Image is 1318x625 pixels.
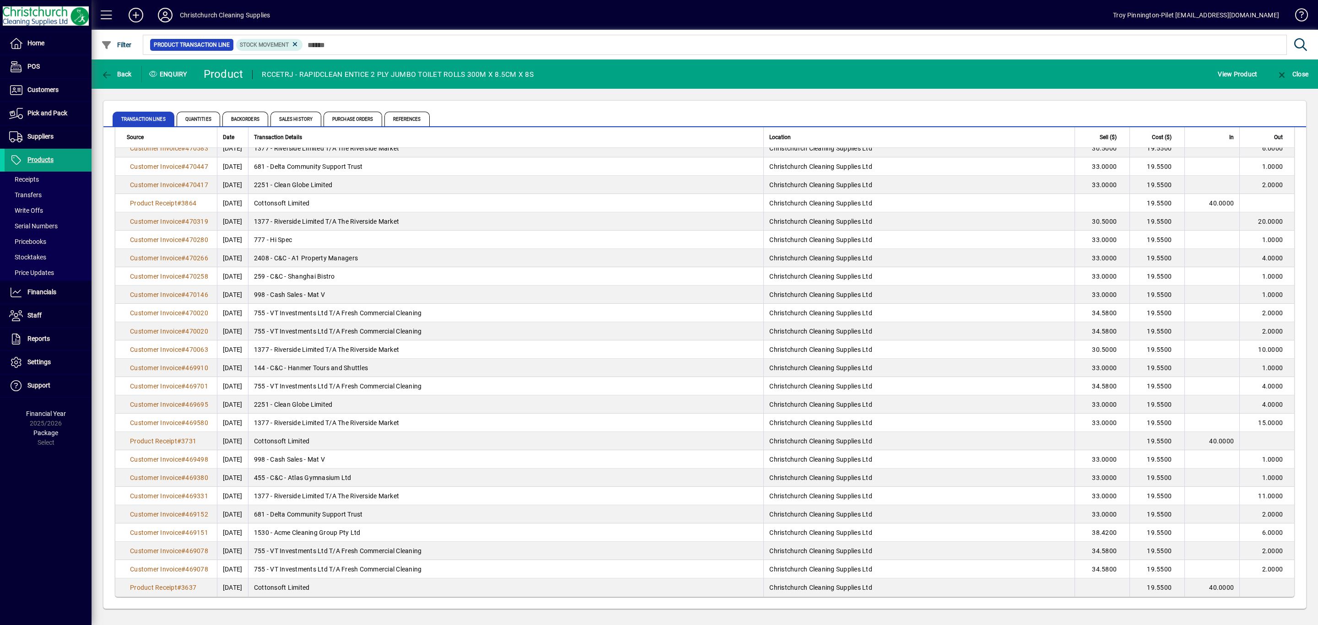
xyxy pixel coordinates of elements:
[1262,456,1283,463] span: 1.0000
[185,163,208,170] span: 470447
[130,236,181,243] span: Customer Invoice
[1075,231,1129,249] td: 33.0000
[769,346,872,353] span: Christchurch Cleaning Supplies Ltd
[9,222,58,230] span: Serial Numbers
[181,456,185,463] span: #
[1075,359,1129,377] td: 33.0000
[1129,322,1184,340] td: 19.5500
[1075,340,1129,359] td: 30.5000
[181,437,196,445] span: 3731
[1262,145,1283,152] span: 6.0000
[127,454,211,464] a: Customer Invoice#469498
[27,156,54,163] span: Products
[180,8,270,22] div: Christchurch Cleaning Supplies
[223,132,243,142] div: Date
[236,39,303,51] mat-chip: Product Transaction Type: Stock movement
[217,157,248,176] td: [DATE]
[1267,66,1318,82] app-page-header-button: Close enquiry
[181,529,185,536] span: #
[130,511,181,518] span: Customer Invoice
[9,238,46,245] span: Pricebooks
[217,487,248,505] td: [DATE]
[1129,395,1184,414] td: 19.5500
[127,216,211,226] a: Customer Invoice#470319
[769,364,872,372] span: Christchurch Cleaning Supplies Ltd
[185,529,208,536] span: 469151
[185,364,208,372] span: 469910
[9,269,54,276] span: Price Updates
[769,437,872,445] span: Christchurch Cleaning Supplies Ltd
[769,163,872,170] span: Christchurch Cleaning Supplies Ltd
[27,39,44,47] span: Home
[248,212,764,231] td: 1377 - Riverside Limited T/A The Riverside Market
[769,383,872,390] span: Christchurch Cleaning Supplies Ltd
[248,414,764,432] td: 1377 - Riverside Limited T/A The Riverside Market
[240,42,289,48] span: Stock movement
[769,145,872,152] span: Christchurch Cleaning Supplies Ltd
[127,564,211,574] a: Customer Invoice#469078
[127,132,211,142] div: Source
[769,456,872,463] span: Christchurch Cleaning Supplies Ltd
[181,236,185,243] span: #
[130,181,181,189] span: Customer Invoice
[1262,474,1283,481] span: 1.0000
[127,582,200,593] a: Product Receipt#3637
[1262,291,1283,298] span: 1.0000
[217,340,248,359] td: [DATE]
[1258,492,1283,500] span: 11.0000
[1209,199,1234,207] span: 40.0000
[127,381,211,391] a: Customer Invoice#469701
[769,132,791,142] span: Location
[1075,139,1129,157] td: 30.5000
[130,328,181,335] span: Customer Invoice
[130,273,181,280] span: Customer Invoice
[1129,340,1184,359] td: 19.5500
[248,469,764,487] td: 455 - C&C - Atlas Gymnasium Ltd
[5,351,92,374] a: Settings
[248,322,764,340] td: 755 - VT Investments Ltd T/A Fresh Commercial Cleaning
[185,492,208,500] span: 469331
[5,234,92,249] a: Pricebooks
[1075,450,1129,469] td: 33.0000
[177,112,220,126] span: Quantities
[769,492,872,500] span: Christchurch Cleaning Supplies Ltd
[177,199,181,207] span: #
[769,236,872,243] span: Christchurch Cleaning Supplies Ltd
[5,328,92,350] a: Reports
[5,187,92,203] a: Transfers
[127,509,211,519] a: Customer Invoice#469152
[1262,364,1283,372] span: 1.0000
[1129,194,1184,212] td: 19.5500
[5,281,92,304] a: Financials
[217,176,248,194] td: [DATE]
[1129,505,1184,523] td: 19.5500
[154,40,230,49] span: Product Transaction Line
[127,399,211,409] a: Customer Invoice#469695
[384,112,430,126] span: References
[1129,267,1184,286] td: 19.5500
[181,584,196,591] span: 3637
[130,566,181,573] span: Customer Invoice
[1075,286,1129,304] td: 33.0000
[181,145,185,152] span: #
[5,172,92,187] a: Receipts
[1218,67,1257,81] span: View Product
[127,418,211,428] a: Customer Invoice#469580
[769,474,872,481] span: Christchurch Cleaning Supplies Ltd
[769,218,872,225] span: Christchurch Cleaning Supplies Ltd
[1258,419,1283,426] span: 15.0000
[769,511,872,518] span: Christchurch Cleaning Supplies Ltd
[26,410,66,417] span: Financial Year
[130,456,181,463] span: Customer Invoice
[217,304,248,322] td: [DATE]
[1288,2,1307,32] a: Knowledge Base
[181,474,185,481] span: #
[5,32,92,55] a: Home
[185,236,208,243] span: 470280
[1229,132,1234,142] span: In
[27,312,42,319] span: Staff
[127,132,144,142] span: Source
[1113,8,1279,22] div: Troy Pinnington-Pilet [EMAIL_ADDRESS][DOMAIN_NAME]
[248,231,764,249] td: 777 - Hi Spec
[1129,469,1184,487] td: 19.5500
